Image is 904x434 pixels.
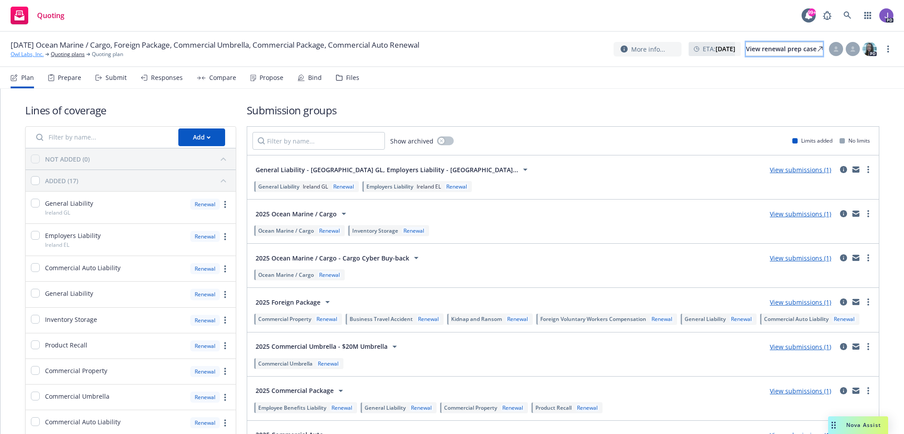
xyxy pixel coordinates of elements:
span: [DATE] Ocean Marine / Cargo, Foreign Package, Commercial Umbrella, Commercial Package, Commercial... [11,40,419,50]
span: Commercial Property [45,366,107,375]
div: Compare [209,74,236,81]
div: 99+ [808,8,816,16]
button: ADDED (17) [45,174,230,188]
h1: Submission groups [247,103,879,117]
img: photo [863,42,877,56]
div: ADDED (17) [45,176,78,185]
span: Inventory Storage [45,315,97,324]
a: more [863,253,874,263]
div: NOT ADDED (0) [45,155,90,164]
a: View renewal prep case [746,42,823,56]
a: more [863,341,874,352]
span: Commercial Umbrella [45,392,109,401]
button: 2025 Commercial Umbrella - $20M Umbrella [252,338,403,355]
a: Quoting [7,3,68,28]
div: Renewal [315,315,339,323]
span: Commercial Property [258,315,311,323]
a: View submissions (1) [770,298,831,306]
input: Filter by name... [31,128,173,146]
a: more [863,297,874,307]
span: Ocean Marine / Cargo [258,227,314,234]
div: Limits added [792,137,832,144]
a: Switch app [859,7,877,24]
div: Renewal [729,315,753,323]
a: mail [851,297,861,307]
button: 2025 Ocean Marine / Cargo [252,205,352,223]
a: circleInformation [838,341,849,352]
div: Renewal [832,315,856,323]
div: Renewal [416,315,441,323]
div: Drag to move [828,416,839,434]
span: 2025 Foreign Package [256,298,320,307]
div: Renewal [316,360,340,367]
a: more [863,208,874,219]
div: Renewal [330,404,354,411]
a: View submissions (1) [770,254,831,262]
span: ETA : [703,44,735,53]
a: mail [851,208,861,219]
span: 2025 Commercial Package [256,386,334,395]
span: Ireland GL [303,183,328,190]
div: Renewal [190,315,220,326]
span: Employers Liability [366,183,413,190]
div: Plan [21,74,34,81]
a: mail [851,385,861,396]
div: Renewal [501,404,525,411]
span: General Liability [365,404,406,411]
div: Renewal [190,417,220,428]
button: NOT ADDED (0) [45,152,230,166]
a: more [883,44,893,54]
span: Product Recall [535,404,572,411]
div: Prepare [58,74,81,81]
a: circleInformation [838,253,849,263]
a: more [220,199,230,210]
a: View submissions (1) [770,166,831,174]
span: Quoting plan [92,50,123,58]
strong: [DATE] [716,45,735,53]
div: No limits [840,137,870,144]
button: More info... [614,42,682,57]
a: more [220,418,230,428]
button: General Liability - [GEOGRAPHIC_DATA] GL, Employers Liability - [GEOGRAPHIC_DATA]... [252,161,534,178]
h1: Lines of coverage [25,103,236,117]
a: circleInformation [838,164,849,175]
a: more [220,264,230,274]
input: Filter by name... [252,132,385,150]
a: circleInformation [838,208,849,219]
span: General Liability - [GEOGRAPHIC_DATA] GL, Employers Liability - [GEOGRAPHIC_DATA]... [256,165,518,174]
span: Commercial Auto Liability [45,417,121,426]
a: View submissions (1) [770,387,831,395]
a: more [863,164,874,175]
a: more [220,366,230,377]
div: Add [193,129,211,146]
span: 2025 Ocean Marine / Cargo - Cargo Cyber Buy-back [256,253,409,263]
a: mail [851,253,861,263]
div: Renewal [190,263,220,274]
span: Ireland GL [45,209,70,216]
button: Nova Assist [828,416,888,434]
a: Report a Bug [818,7,836,24]
span: General Liability [258,183,299,190]
div: Bind [308,74,322,81]
a: circleInformation [838,385,849,396]
a: mail [851,164,861,175]
div: Renewal [317,227,342,234]
div: Renewal [317,271,342,279]
span: Commercial Auto Liability [45,263,121,272]
button: 2025 Foreign Package [252,293,336,311]
span: Employee Benefits Liability [258,404,326,411]
a: circleInformation [838,297,849,307]
span: Kidnap and Ransom [451,315,502,323]
div: Renewal [190,366,220,377]
span: Commercial Umbrella [258,360,313,367]
span: 2025 Ocean Marine / Cargo [256,209,337,219]
a: Search [839,7,856,24]
img: photo [879,8,893,23]
div: Renewal [190,392,220,403]
span: 2025 Commercial Umbrella - $20M Umbrella [256,342,388,351]
div: Renewal [190,231,220,242]
a: mail [851,341,861,352]
div: Files [346,74,359,81]
div: Renewal [575,404,599,411]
